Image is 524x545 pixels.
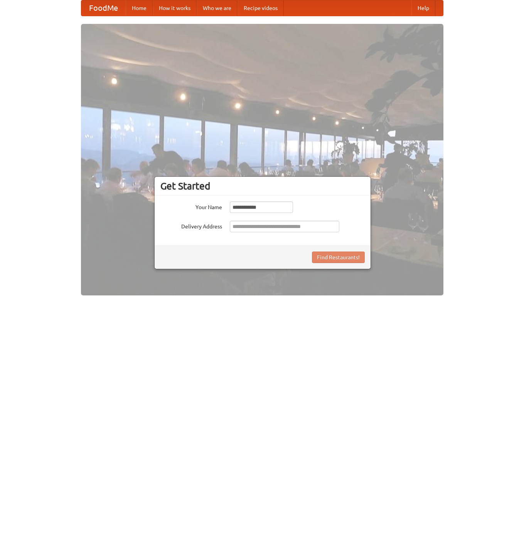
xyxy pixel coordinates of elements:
[238,0,284,16] a: Recipe videos
[153,0,197,16] a: How it works
[197,0,238,16] a: Who we are
[160,180,365,192] h3: Get Started
[126,0,153,16] a: Home
[160,201,222,211] label: Your Name
[312,252,365,263] button: Find Restaurants!
[160,221,222,230] label: Delivery Address
[81,0,126,16] a: FoodMe
[411,0,435,16] a: Help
